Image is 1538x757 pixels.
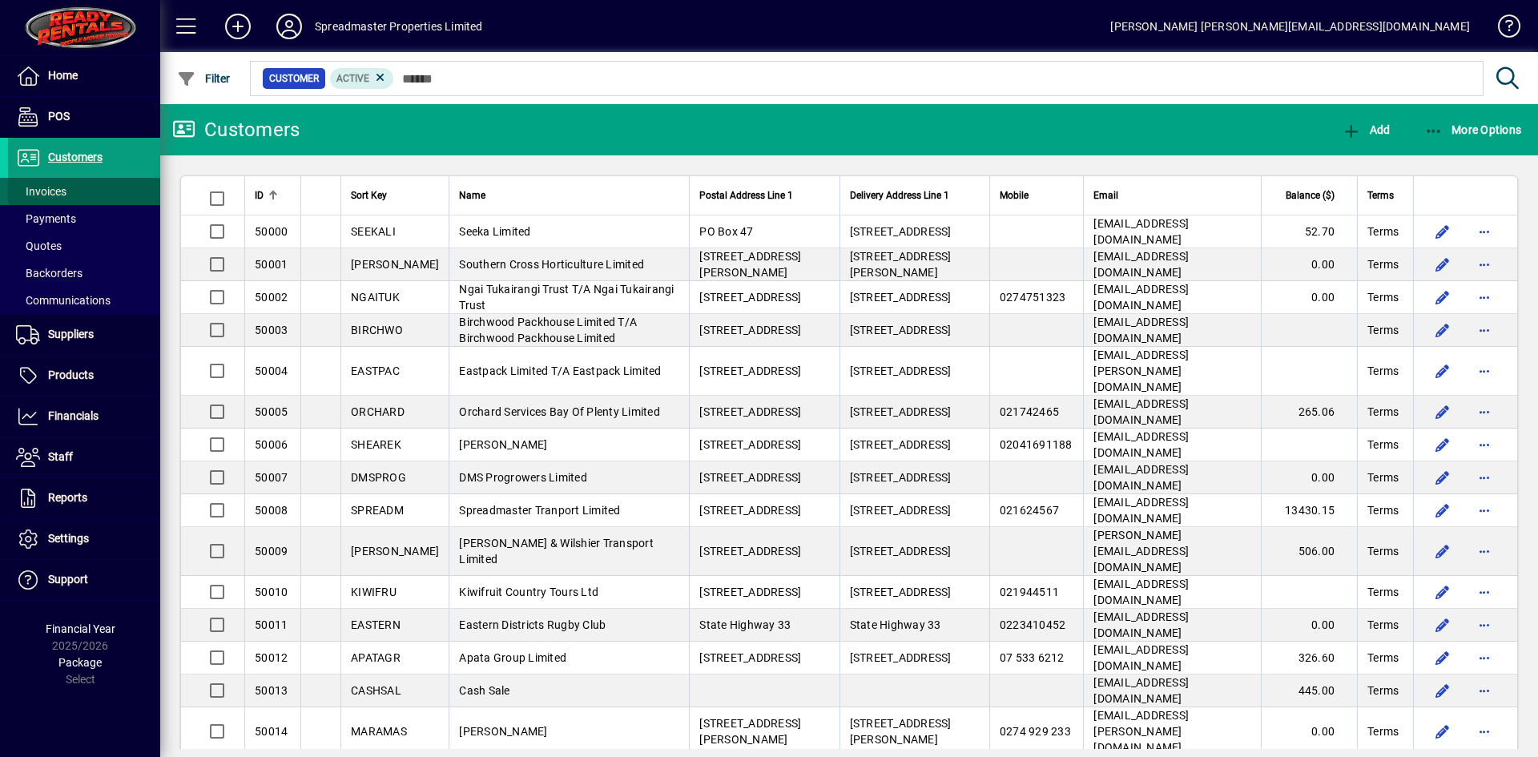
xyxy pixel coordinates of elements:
span: Invoices [16,185,66,198]
span: 50009 [255,545,288,558]
a: Communications [8,287,160,314]
span: EASTPAC [351,364,400,377]
span: [PERSON_NAME] [351,258,439,271]
span: Name [459,187,485,204]
a: Support [8,560,160,600]
button: Edit [1430,358,1455,384]
a: Knowledge Base [1486,3,1518,55]
span: Home [48,69,78,82]
span: Suppliers [48,328,94,340]
span: Postal Address Line 1 [699,187,793,204]
span: MARAMAS [351,725,407,738]
span: 07 533 6212 [1000,651,1065,664]
span: [EMAIL_ADDRESS][PERSON_NAME][DOMAIN_NAME] [1093,348,1189,393]
span: Backorders [16,267,83,280]
span: 50011 [255,618,288,631]
span: BIRCHWO [351,324,403,336]
span: State Highway 33 [850,618,941,631]
button: More Options [1420,115,1526,144]
div: Mobile [1000,187,1073,204]
span: SPREADM [351,504,404,517]
button: More options [1472,645,1497,670]
button: More options [1472,538,1497,564]
span: 50001 [255,258,288,271]
td: 0.00 [1261,461,1357,494]
span: Quotes [16,240,62,252]
span: Terms [1367,256,1399,272]
td: 445.00 [1261,674,1357,707]
div: Customers [172,117,300,143]
span: 0223410452 [1000,618,1066,631]
button: More options [1472,399,1497,425]
span: [STREET_ADDRESS] [850,586,952,598]
span: [STREET_ADDRESS] [699,504,801,517]
span: Terms [1367,543,1399,559]
button: Edit [1430,219,1455,244]
span: [EMAIL_ADDRESS][DOMAIN_NAME] [1093,250,1189,279]
span: Eastern Districts Rugby Club [459,618,606,631]
span: Terms [1367,584,1399,600]
a: Products [8,356,160,396]
a: Reports [8,478,160,518]
span: Customers [48,151,103,163]
span: 50010 [255,586,288,598]
span: [PERSON_NAME] & Wilshier Transport Limited [459,537,654,566]
button: Edit [1430,252,1455,277]
div: Email [1093,187,1251,204]
span: [STREET_ADDRESS] [850,225,952,238]
a: Suppliers [8,315,160,355]
span: Staff [48,450,73,463]
button: More options [1472,358,1497,384]
span: [STREET_ADDRESS] [699,291,801,304]
span: Products [48,368,94,381]
div: Name [459,187,679,204]
span: 50014 [255,725,288,738]
span: Terms [1367,187,1394,204]
button: More options [1472,612,1497,638]
span: SHEAREK [351,438,401,451]
a: Financials [8,397,160,437]
span: DMS Progrowers Limited [459,471,587,484]
span: [STREET_ADDRESS][PERSON_NAME] [699,717,801,746]
span: Reports [48,491,87,504]
span: [STREET_ADDRESS][PERSON_NAME] [850,717,952,746]
td: 52.70 [1261,215,1357,248]
span: Apata Group Limited [459,651,566,664]
span: Sort Key [351,187,387,204]
span: [EMAIL_ADDRESS][DOMAIN_NAME] [1093,610,1189,639]
div: Balance ($) [1271,187,1349,204]
button: More options [1472,432,1497,457]
a: Quotes [8,232,160,260]
span: [STREET_ADDRESS] [699,364,801,377]
button: Edit [1430,579,1455,605]
span: More Options [1424,123,1522,136]
button: More options [1472,284,1497,310]
td: 0.00 [1261,609,1357,642]
td: 13430.15 [1261,494,1357,527]
span: Mobile [1000,187,1029,204]
span: [EMAIL_ADDRESS][DOMAIN_NAME] [1093,283,1189,312]
span: [STREET_ADDRESS][PERSON_NAME] [850,250,952,279]
span: [STREET_ADDRESS] [850,405,952,418]
button: More options [1472,678,1497,703]
span: Terms [1367,437,1399,453]
button: Edit [1430,284,1455,310]
span: Terms [1367,223,1399,240]
span: State Highway 33 [699,618,791,631]
span: [EMAIL_ADDRESS][DOMAIN_NAME] [1093,316,1189,344]
button: More options [1472,497,1497,523]
span: APATAGR [351,651,401,664]
span: 021624567 [1000,504,1059,517]
span: Package [58,656,102,669]
a: Staff [8,437,160,477]
span: Southern Cross Horticulture Limited [459,258,644,271]
a: Invoices [8,178,160,205]
span: Terms [1367,322,1399,338]
span: KIWIFRU [351,586,397,598]
span: Customer [269,70,319,87]
span: [EMAIL_ADDRESS][DOMAIN_NAME] [1093,397,1189,426]
span: 50013 [255,684,288,697]
button: Edit [1430,465,1455,490]
span: [PERSON_NAME] [459,438,547,451]
span: [EMAIL_ADDRESS][DOMAIN_NAME] [1093,463,1189,492]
